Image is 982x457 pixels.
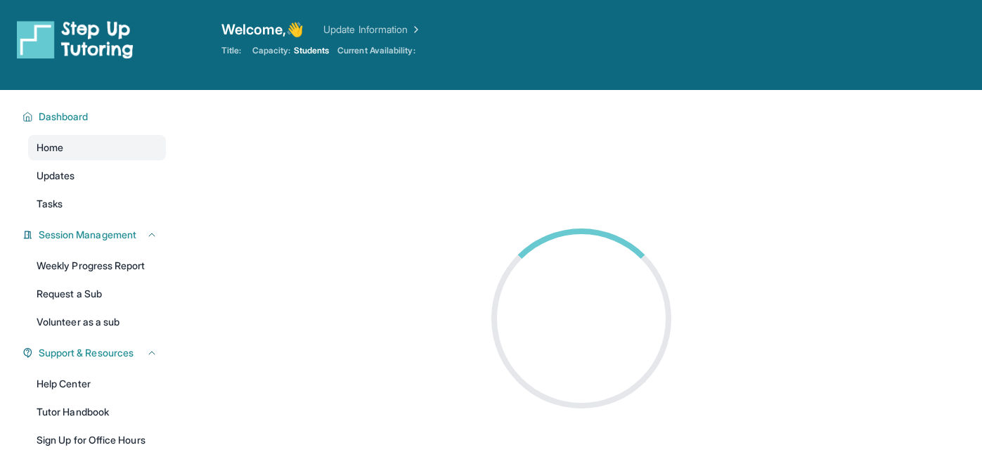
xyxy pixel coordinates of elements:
[37,141,63,155] span: Home
[37,169,75,183] span: Updates
[323,22,422,37] a: Update Information
[252,45,291,56] span: Capacity:
[28,371,166,397] a: Help Center
[28,163,166,188] a: Updates
[221,45,241,56] span: Title:
[28,253,166,278] a: Weekly Progress Report
[28,399,166,425] a: Tutor Handbook
[33,228,157,242] button: Session Management
[337,45,415,56] span: Current Availability:
[17,20,134,59] img: logo
[39,228,136,242] span: Session Management
[28,427,166,453] a: Sign Up for Office Hours
[33,110,157,124] button: Dashboard
[37,197,63,211] span: Tasks
[39,346,134,360] span: Support & Resources
[28,309,166,335] a: Volunteer as a sub
[28,191,166,217] a: Tasks
[28,281,166,307] a: Request a Sub
[408,22,422,37] img: Chevron Right
[294,45,330,56] span: Students
[39,110,89,124] span: Dashboard
[221,20,304,39] span: Welcome, 👋
[33,346,157,360] button: Support & Resources
[28,135,166,160] a: Home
